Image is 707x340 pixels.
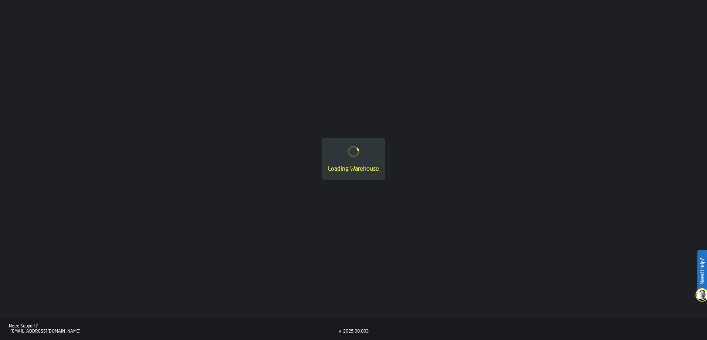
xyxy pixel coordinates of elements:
div: Need Support? [9,324,339,329]
a: Need Support?[EMAIL_ADDRESS][DOMAIN_NAME] [9,324,339,334]
div: [EMAIL_ADDRESS][DOMAIN_NAME] [10,329,339,334]
div: v. [339,329,342,334]
label: Need Help? [698,251,706,292]
div: 2025.08.003 [343,329,369,334]
div: Loading Warehouse [328,165,379,174]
